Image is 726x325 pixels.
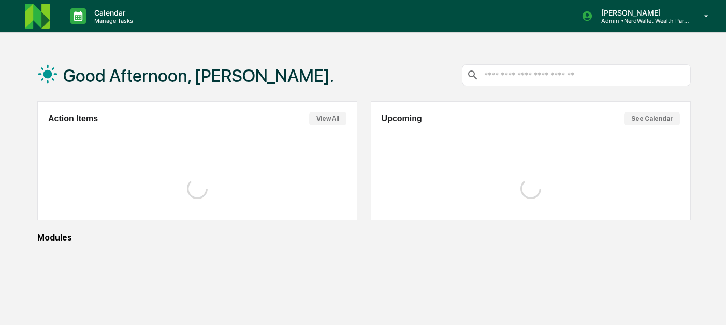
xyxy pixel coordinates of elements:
p: [PERSON_NAME] [593,8,689,17]
button: See Calendar [624,112,680,125]
button: View All [309,112,346,125]
h2: Upcoming [382,114,422,123]
div: Modules [37,233,691,243]
h2: Action Items [48,114,98,123]
img: logo [25,4,50,29]
p: Manage Tasks [86,17,138,24]
h1: Good Afternoon, [PERSON_NAME]. [63,65,334,86]
p: Calendar [86,8,138,17]
p: Admin • NerdWallet Wealth Partners [593,17,689,24]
